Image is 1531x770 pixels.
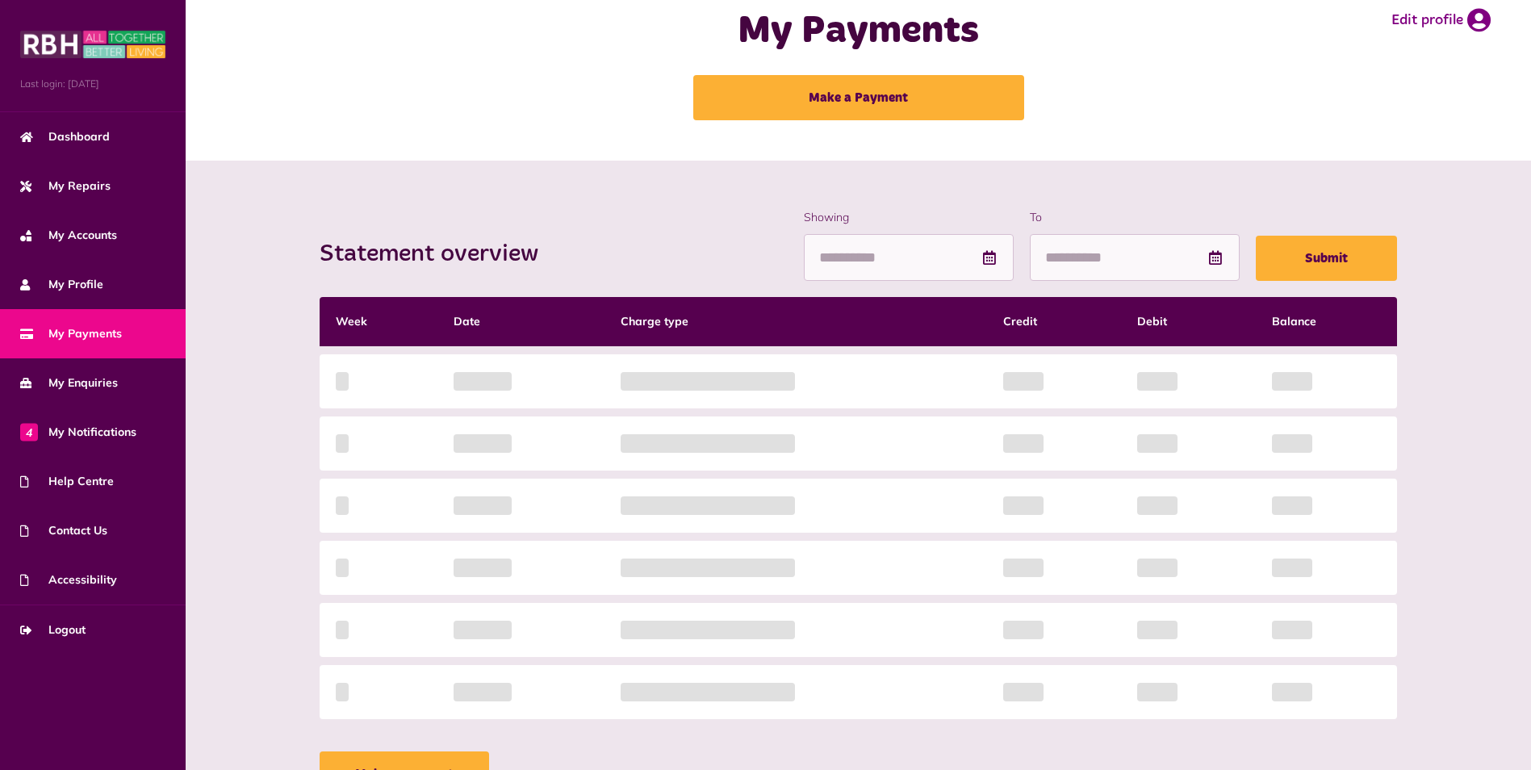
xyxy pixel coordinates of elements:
span: My Profile [20,276,103,293]
span: Last login: [DATE] [20,77,165,91]
span: 4 [20,423,38,441]
span: Help Centre [20,473,114,490]
span: Logout [20,621,86,638]
a: Make a Payment [693,75,1024,120]
span: My Notifications [20,424,136,441]
span: My Repairs [20,178,111,195]
span: My Payments [20,325,122,342]
a: Edit profile [1391,8,1491,32]
h1: My Payments [538,8,1179,55]
span: Dashboard [20,128,110,145]
span: My Enquiries [20,375,118,391]
img: MyRBH [20,28,165,61]
span: Contact Us [20,522,107,539]
span: My Accounts [20,227,117,244]
span: Accessibility [20,571,117,588]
